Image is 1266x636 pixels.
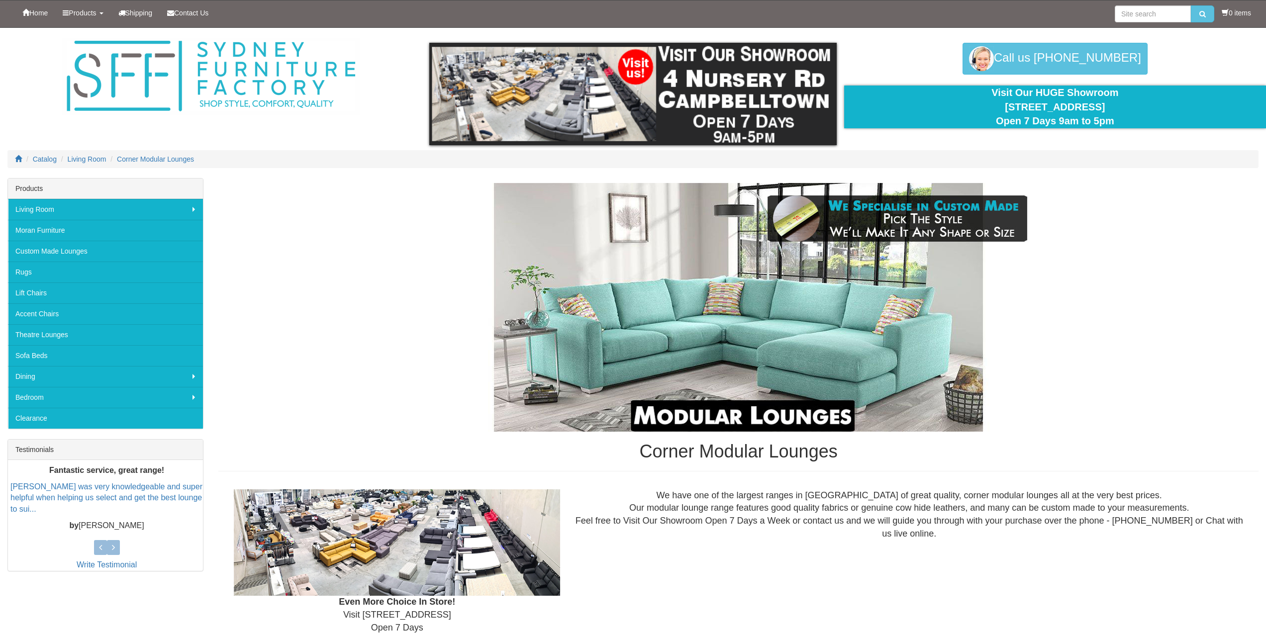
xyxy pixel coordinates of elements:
[8,387,203,408] a: Bedroom
[8,282,203,303] a: Lift Chairs
[160,0,216,25] a: Contact Us
[117,155,194,163] a: Corner Modular Lounges
[218,442,1259,461] h1: Corner Modular Lounges
[8,262,203,282] a: Rugs
[440,183,1037,432] img: Corner Modular Lounges
[49,466,164,474] b: Fantastic service, great range!
[174,9,208,17] span: Contact Us
[8,199,203,220] a: Living Room
[8,324,203,345] a: Theatre Lounges
[125,9,153,17] span: Shipping
[1222,8,1251,18] li: 0 items
[55,0,110,25] a: Products
[8,440,203,460] div: Testimonials
[77,560,137,569] a: Write Testimonial
[429,43,836,145] img: showroom.gif
[8,241,203,262] a: Custom Made Lounges
[234,489,560,596] img: Showroom
[62,38,360,115] img: Sydney Furniture Factory
[10,482,202,513] a: [PERSON_NAME] was very knowledgeable and super helpful when helping us select and get the best lo...
[226,489,568,635] div: Visit [STREET_ADDRESS] Open 7 Days
[8,179,203,199] div: Products
[69,9,96,17] span: Products
[8,220,203,241] a: Moran Furniture
[8,303,203,324] a: Accent Chairs
[33,155,57,163] a: Catalog
[8,366,203,387] a: Dining
[68,155,106,163] a: Living Room
[69,521,79,530] b: by
[852,86,1259,128] div: Visit Our HUGE Showroom [STREET_ADDRESS] Open 7 Days 9am to 5pm
[8,345,203,366] a: Sofa Beds
[8,408,203,429] a: Clearance
[15,0,55,25] a: Home
[339,597,455,607] b: Even More Choice In Store!
[10,520,203,532] p: [PERSON_NAME]
[29,9,48,17] span: Home
[1115,5,1191,22] input: Site search
[111,0,160,25] a: Shipping
[568,489,1251,541] div: We have one of the largest ranges in [GEOGRAPHIC_DATA] of great quality, corner modular lounges a...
